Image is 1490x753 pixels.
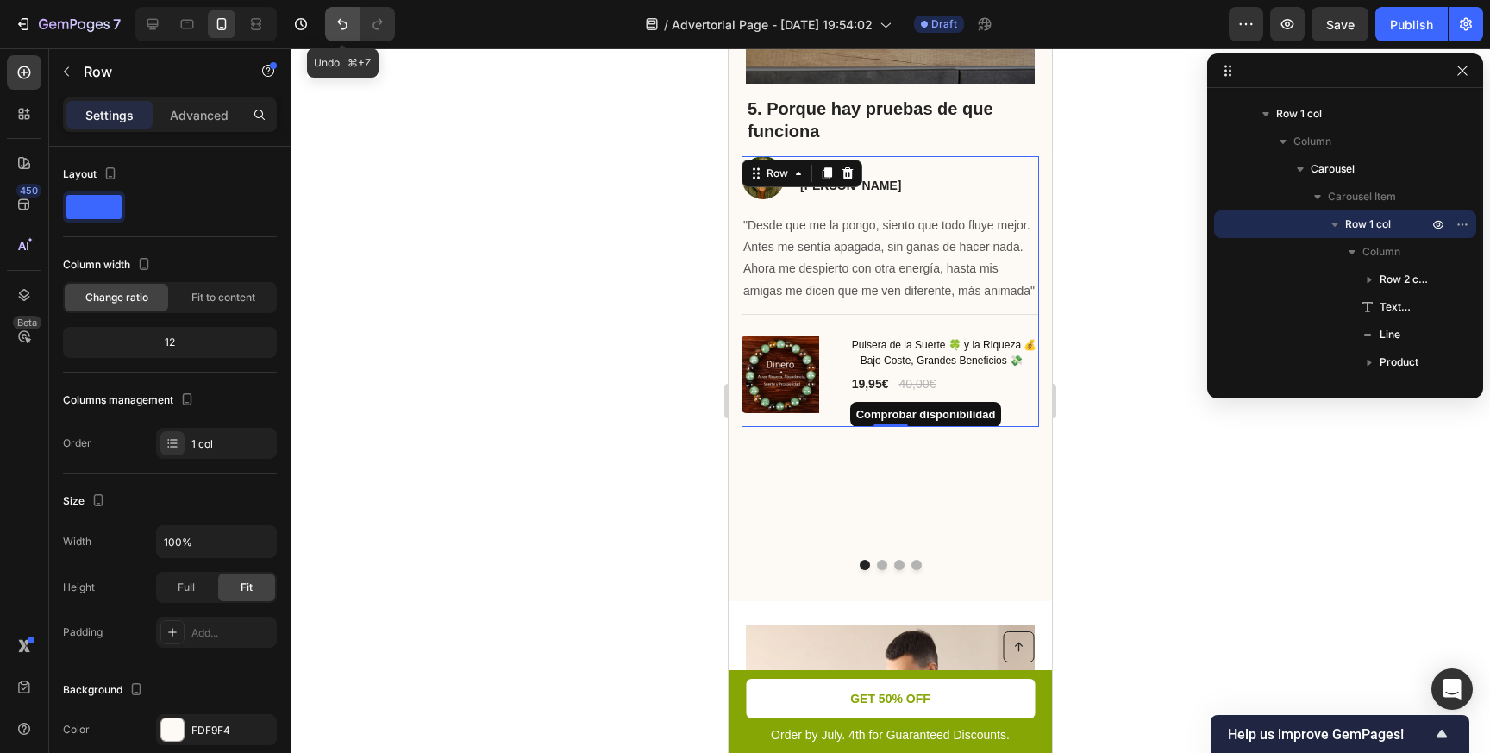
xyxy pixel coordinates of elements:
[63,580,95,595] div: Height
[1328,188,1396,205] span: Carousel Item
[63,254,154,277] div: Column width
[729,48,1052,753] iframe: Design area
[85,106,134,124] p: Settings
[241,580,253,595] span: Fit
[191,723,272,738] div: FDF9F4
[1380,271,1431,288] span: Row 2 cols
[13,316,41,329] div: Beta
[1390,16,1433,34] div: Publish
[325,7,395,41] div: Undo/Redo
[63,722,90,737] div: Color
[1293,133,1331,150] span: Column
[16,184,41,198] div: 450
[170,106,229,124] p: Advanced
[1345,216,1391,233] span: Row 1 col
[63,436,91,451] div: Order
[7,7,128,41] button: 7
[191,625,272,641] div: Add...
[664,16,668,34] span: /
[1311,160,1355,178] span: Carousel
[84,61,230,82] p: Row
[191,436,272,452] div: 1 col
[1276,105,1322,122] span: Row 1 col
[931,16,957,32] span: Draft
[1326,17,1355,32] span: Save
[63,490,109,513] div: Size
[63,534,91,549] div: Width
[1362,243,1400,260] span: Column
[1228,726,1431,743] span: Help us improve GemPages!
[1228,724,1452,744] button: Show survey - Help us improve GemPages!
[1312,7,1368,41] button: Save
[63,389,197,412] div: Columns management
[63,679,147,702] div: Background
[672,16,873,34] span: Advertorial Page - [DATE] 19:54:02
[157,526,276,557] input: Auto
[63,163,121,186] div: Layout
[1431,668,1473,710] div: Open Intercom Messenger
[1380,326,1400,343] span: Line
[66,330,273,355] div: 12
[1380,298,1411,316] span: Text block
[178,580,195,595] span: Full
[113,14,121,35] p: 7
[1380,354,1418,371] span: Product
[1375,7,1448,41] button: Publish
[63,624,103,640] div: Padding
[191,290,255,305] span: Fit to content
[85,290,148,305] span: Change ratio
